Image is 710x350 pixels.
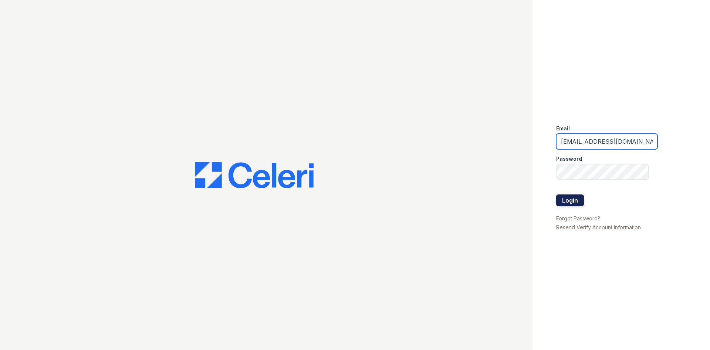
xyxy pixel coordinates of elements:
a: Forgot Password? [556,215,600,221]
img: CE_Logo_Blue-a8612792a0a2168367f1c8372b55b34899dd931a85d93a1a3d3e32e68fde9ad4.png [195,162,314,189]
label: Password [556,155,582,163]
button: Login [556,194,584,206]
label: Email [556,125,570,132]
a: Resend Verify Account Information [556,224,641,230]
